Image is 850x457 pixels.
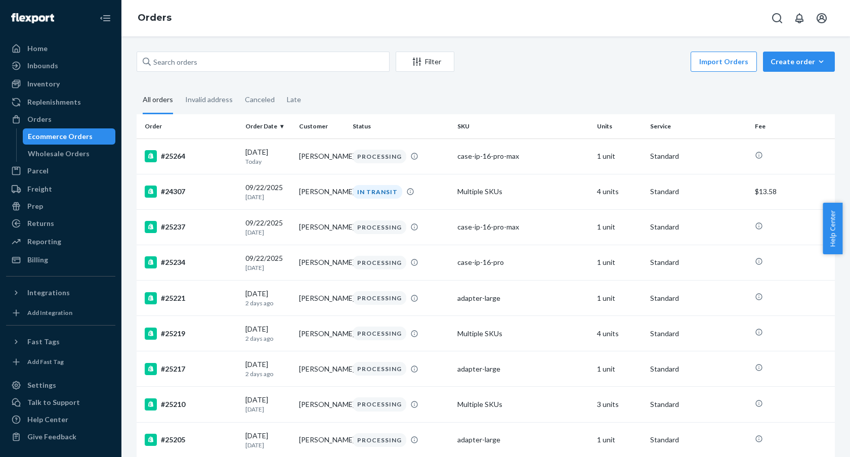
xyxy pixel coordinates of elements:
a: Replenishments [6,94,115,110]
div: case-ip-16-pro-max [457,151,589,161]
div: case-ip-16-pro-max [457,222,589,232]
ol: breadcrumbs [130,4,180,33]
p: Standard [650,222,747,232]
td: 4 units [593,174,647,209]
a: Help Center [6,412,115,428]
button: Integrations [6,285,115,301]
div: PROCESSING [353,327,406,340]
button: Open Search Box [767,8,787,28]
div: Billing [27,255,48,265]
div: Reporting [27,237,61,247]
div: Give Feedback [27,432,76,442]
td: 1 unit [593,351,647,387]
div: [DATE] [245,324,291,343]
p: 2 days ago [245,334,291,343]
div: Ecommerce Orders [28,131,93,142]
a: Wholesale Orders [23,146,116,162]
td: 4 units [593,316,647,351]
div: Settings [27,380,56,390]
div: Late [287,86,301,113]
div: #25219 [145,328,237,340]
td: [PERSON_NAME] [295,351,349,387]
div: Filter [396,57,454,67]
a: Home [6,40,115,57]
td: 1 unit [593,245,647,280]
th: SKU [453,114,593,139]
div: Home [27,43,48,54]
a: Talk to Support [6,394,115,410]
th: Service [646,114,751,139]
div: Add Fast Tag [27,357,64,366]
td: 1 unit [593,281,647,316]
div: PROCESSING [353,150,406,163]
div: #25264 [145,150,237,162]
div: Returns [27,218,54,229]
button: Fast Tags [6,334,115,350]
div: [DATE] [245,395,291,414]
td: [PERSON_NAME] [295,281,349,316]
td: Multiple SKUs [453,387,593,422]
img: Flexport logo [11,13,54,23]
a: Returns [6,215,115,232]
p: Standard [650,257,747,267]
button: Open account menu [812,8,832,28]
div: #25221 [145,292,237,304]
a: Ecommerce Orders [23,128,116,145]
p: [DATE] [245,228,291,237]
div: case-ip-16-pro [457,257,589,267]
a: Add Integration [6,305,115,321]
div: PROCESSING [353,362,406,376]
td: Multiple SKUs [453,316,593,351]
div: Freight [27,184,52,194]
th: Order [137,114,241,139]
p: Standard [650,435,747,445]
a: Orders [138,12,172,23]
button: Filter [396,52,454,72]
td: [PERSON_NAME] [295,387,349,422]
div: Integrations [27,288,70,298]
div: #24307 [145,186,237,198]
div: #25234 [145,256,237,268]
td: 1 unit [593,209,647,245]
div: adapter-large [457,293,589,303]
th: Fee [751,114,835,139]
td: $13.58 [751,174,835,209]
td: [PERSON_NAME] [295,316,349,351]
div: Orders [27,114,52,124]
a: Settings [6,377,115,393]
div: Parcel [27,166,49,176]
a: Billing [6,252,115,268]
p: [DATE] [245,263,291,272]
td: [PERSON_NAME] [295,139,349,174]
div: #25217 [145,363,237,375]
div: All orders [143,86,173,114]
div: [DATE] [245,359,291,378]
div: [DATE] [245,147,291,166]
div: PROCESSING [353,291,406,305]
p: 2 days ago [245,299,291,307]
a: Parcel [6,163,115,179]
td: 1 unit [593,139,647,174]
div: #25237 [145,221,237,233]
div: [DATE] [245,431,291,449]
th: Units [593,114,647,139]
p: Standard [650,364,747,374]
button: Import Orders [691,52,757,72]
div: Create order [771,57,827,67]
span: Help Center [823,203,842,254]
p: [DATE] [245,405,291,414]
div: Add Integration [27,308,72,317]
p: Standard [650,329,747,339]
div: PROCESSING [353,433,406,447]
div: Canceled [245,86,275,113]
div: Invalid address [185,86,233,113]
p: Standard [650,293,747,303]
td: 3 units [593,387,647,422]
button: Give Feedback [6,429,115,445]
div: Inbounds [27,61,58,71]
div: PROCESSING [353,220,406,234]
div: Prep [27,201,43,211]
a: Freight [6,181,115,197]
a: Reporting [6,234,115,250]
p: [DATE] [245,441,291,449]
